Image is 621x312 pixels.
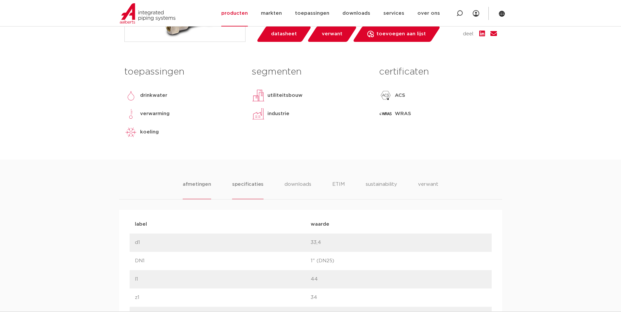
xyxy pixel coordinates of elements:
p: 1" (DN25) [311,257,486,265]
p: label [135,220,311,228]
li: ETIM [332,181,345,199]
img: industrie [252,107,265,120]
p: d1 [135,239,311,247]
p: DN1 [135,257,311,265]
p: industrie [267,110,289,118]
p: 33,4 [311,239,486,247]
span: verwant [322,29,342,39]
p: ACS [395,92,405,99]
p: waarde [311,220,486,228]
p: WRAS [395,110,411,118]
p: 44 [311,275,486,283]
a: verwant [307,26,357,42]
h3: segmenten [252,65,369,78]
li: specificaties [232,181,264,199]
span: toevoegen aan lijst [376,29,426,39]
h3: toepassingen [124,65,242,78]
p: 34 [311,294,486,302]
img: verwarming [124,107,137,120]
li: downloads [284,181,311,199]
img: utiliteitsbouw [252,89,265,102]
p: verwarming [140,110,170,118]
p: l1 [135,275,311,283]
img: WRAS [379,107,392,120]
img: ACS [379,89,392,102]
p: drinkwater [140,92,167,99]
li: verwant [418,181,438,199]
li: sustainability [366,181,397,199]
span: deel: [463,30,474,38]
a: datasheet [256,26,312,42]
li: afmetingen [183,181,211,199]
h3: certificaten [379,65,497,78]
p: z1 [135,294,311,302]
img: drinkwater [124,89,137,102]
img: koeling [124,126,137,139]
p: koeling [140,128,159,136]
p: utiliteitsbouw [267,92,302,99]
span: datasheet [271,29,297,39]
